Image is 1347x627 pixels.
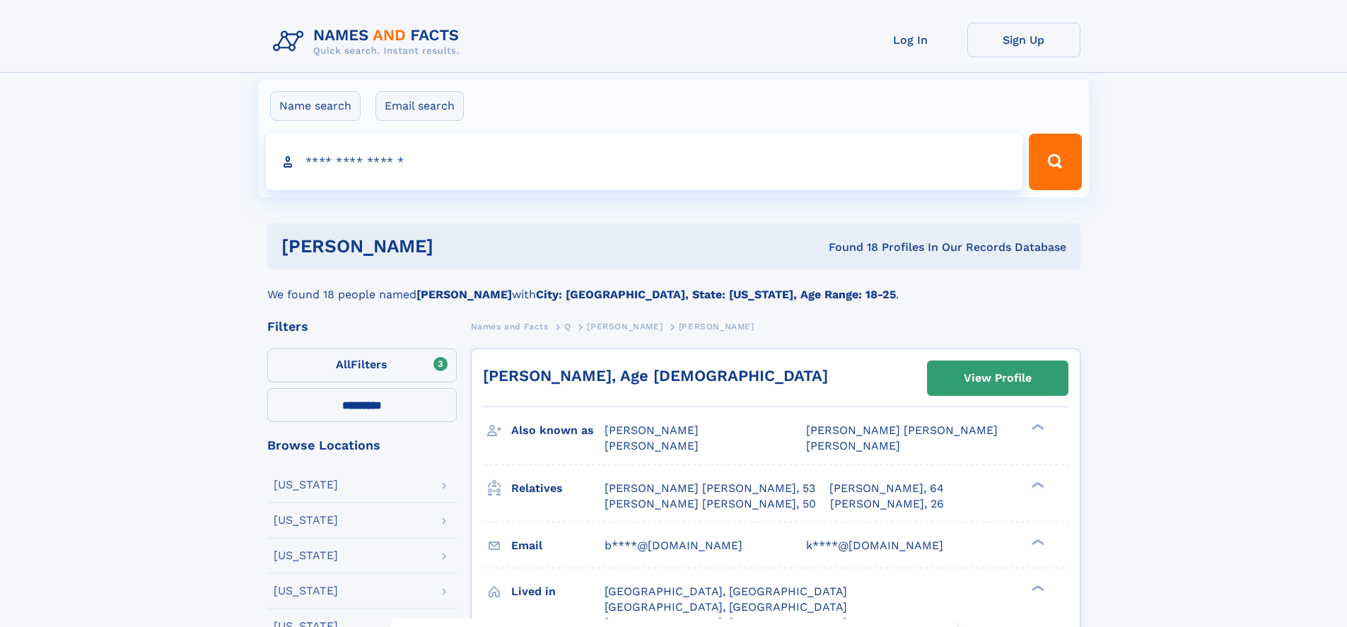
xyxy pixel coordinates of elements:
[274,515,338,526] div: [US_STATE]
[806,439,900,452] span: [PERSON_NAME]
[511,418,605,443] h3: Also known as
[830,496,944,512] a: [PERSON_NAME], 26
[536,288,896,301] b: City: [GEOGRAPHIC_DATA], State: [US_STATE], Age Range: 18-25
[928,361,1068,395] a: View Profile
[274,479,338,491] div: [US_STATE]
[416,288,512,301] b: [PERSON_NAME]
[511,534,605,558] h3: Email
[471,317,549,335] a: Names and Facts
[1028,537,1045,546] div: ❯
[564,317,571,335] a: Q
[587,317,663,335] a: [PERSON_NAME]
[829,481,944,496] a: [PERSON_NAME], 64
[267,269,1080,303] div: We found 18 people named with .
[1029,134,1081,190] button: Search Button
[967,23,1080,57] a: Sign Up
[266,134,1023,190] input: search input
[1028,583,1045,592] div: ❯
[511,580,605,604] h3: Lived in
[964,362,1032,394] div: View Profile
[336,358,351,371] span: All
[679,322,754,332] span: [PERSON_NAME]
[267,23,471,61] img: Logo Names and Facts
[605,600,847,614] span: [GEOGRAPHIC_DATA], [GEOGRAPHIC_DATA]
[605,481,815,496] a: [PERSON_NAME] [PERSON_NAME], 53
[274,585,338,597] div: [US_STATE]
[806,423,998,437] span: [PERSON_NAME] [PERSON_NAME]
[375,91,464,121] label: Email search
[274,550,338,561] div: [US_STATE]
[267,439,457,452] div: Browse Locations
[605,496,816,512] a: [PERSON_NAME] [PERSON_NAME], 50
[587,322,663,332] span: [PERSON_NAME]
[564,322,571,332] span: Q
[605,439,699,452] span: [PERSON_NAME]
[854,23,967,57] a: Log In
[511,476,605,500] h3: Relatives
[1028,423,1045,432] div: ❯
[605,423,699,437] span: [PERSON_NAME]
[267,348,457,382] label: Filters
[1028,480,1045,489] div: ❯
[267,320,457,333] div: Filters
[270,91,361,121] label: Name search
[281,238,631,255] h1: [PERSON_NAME]
[605,585,847,598] span: [GEOGRAPHIC_DATA], [GEOGRAPHIC_DATA]
[631,240,1066,255] div: Found 18 Profiles In Our Records Database
[483,367,828,385] a: [PERSON_NAME], Age [DEMOGRAPHIC_DATA]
